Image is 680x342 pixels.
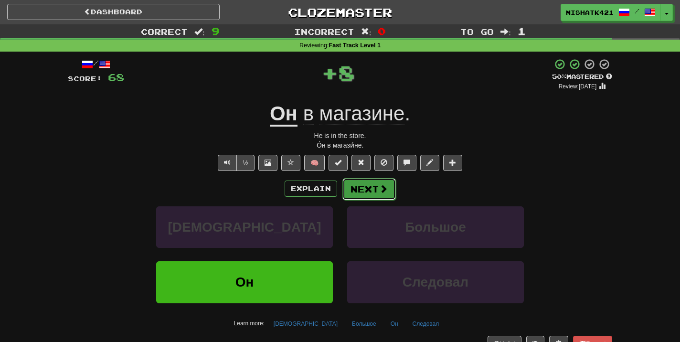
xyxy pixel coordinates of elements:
strong: Fast Track Level 1 [329,42,381,49]
button: Favorite sentence (alt+f) [281,155,300,171]
button: Edit sentence (alt+d) [420,155,439,171]
div: О́н в магази́не. [68,140,612,150]
span: : [500,28,511,36]
button: Show image (alt+x) [258,155,277,171]
span: + [321,58,338,87]
button: Он [156,261,333,303]
span: Большое [405,220,466,235]
span: To go [460,27,494,36]
button: Discuss sentence (alt+u) [397,155,416,171]
div: He is in the store. [68,131,612,140]
button: Explain [285,181,337,197]
a: Dashboard [7,4,220,20]
small: Review: [DATE] [559,83,597,90]
span: магазине [319,102,405,125]
span: MishaTK421 [566,8,614,17]
span: 50 % [552,73,566,80]
a: Clozemaster [234,4,446,21]
button: 🧠 [304,155,325,171]
span: 8 [338,61,355,85]
div: / [68,58,124,70]
span: : [194,28,205,36]
button: Большое [347,206,524,248]
button: Следовал [407,317,445,331]
button: Ignore sentence (alt+i) [374,155,393,171]
span: Следовал [403,275,468,289]
span: Correct [141,27,188,36]
span: 68 [108,71,124,83]
span: 9 [212,25,220,37]
button: Большое [347,317,382,331]
small: Learn more: [234,320,265,327]
button: Set this sentence to 100% Mastered (alt+m) [329,155,348,171]
button: Reset to 0% Mastered (alt+r) [351,155,371,171]
div: Text-to-speech controls [216,155,255,171]
span: 0 [378,25,386,37]
a: MishaTK421 / [561,4,661,21]
span: Score: [68,75,102,83]
button: ½ [236,155,255,171]
div: Mastered [552,73,612,81]
span: Incorrect [294,27,354,36]
span: 1 [518,25,526,37]
button: Add to collection (alt+a) [443,155,462,171]
span: : [361,28,372,36]
span: [DEMOGRAPHIC_DATA] [168,220,321,235]
span: в [303,102,314,125]
button: Следовал [347,261,524,303]
button: [DEMOGRAPHIC_DATA] [268,317,343,331]
u: Он [270,102,297,127]
span: Он [235,275,254,289]
span: / [635,8,639,14]
button: Он [385,317,404,331]
span: . [297,102,410,125]
button: [DEMOGRAPHIC_DATA] [156,206,333,248]
button: Next [342,178,396,200]
button: Play sentence audio (ctl+space) [218,155,237,171]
